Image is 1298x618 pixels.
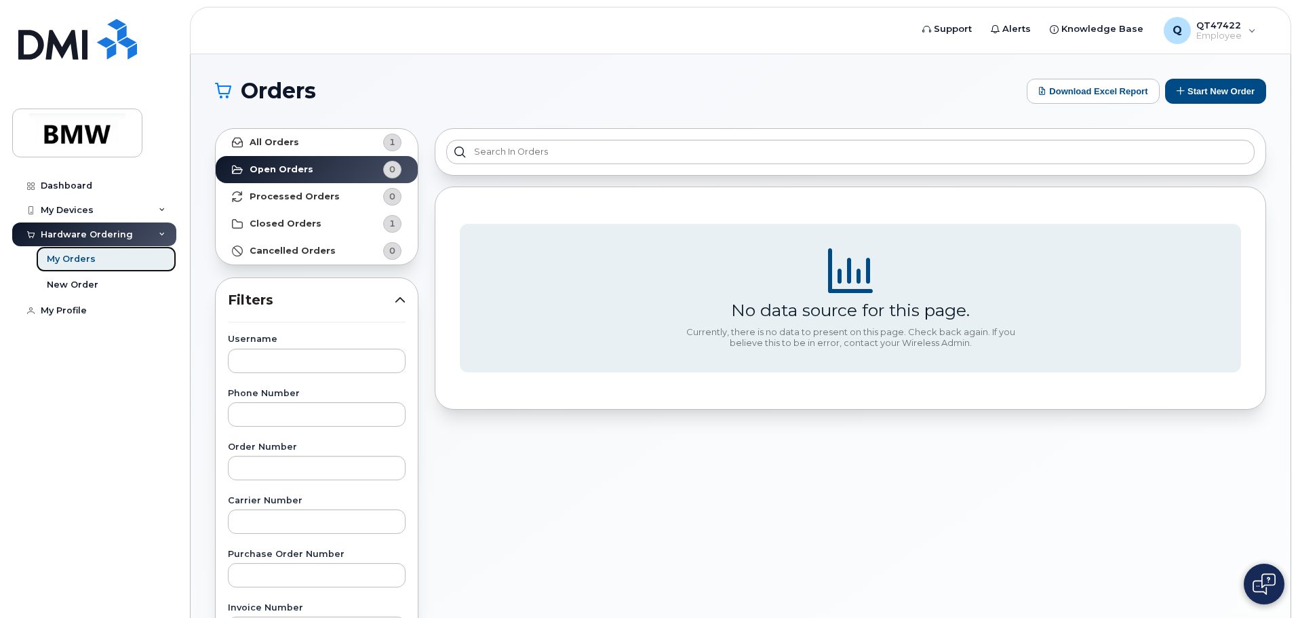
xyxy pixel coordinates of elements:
label: Phone Number [228,389,406,398]
a: Open Orders0 [216,156,418,183]
img: Open chat [1253,573,1276,595]
label: Purchase Order Number [228,550,406,559]
a: Processed Orders0 [216,183,418,210]
input: Search in orders [446,140,1255,164]
span: 1 [389,217,395,230]
span: Filters [228,290,395,310]
span: 0 [389,163,395,176]
strong: Cancelled Orders [250,246,336,256]
button: Download Excel Report [1027,79,1160,104]
span: 0 [389,244,395,257]
span: 0 [389,190,395,203]
a: All Orders1 [216,129,418,156]
strong: Processed Orders [250,191,340,202]
strong: Closed Orders [250,218,321,229]
a: Cancelled Orders0 [216,237,418,265]
label: Username [228,335,406,344]
strong: All Orders [250,137,299,148]
div: Currently, there is no data to present on this page. Check back again. If you believe this to be ... [681,327,1020,348]
label: Carrier Number [228,497,406,505]
label: Order Number [228,443,406,452]
span: 1 [389,136,395,149]
span: Orders [241,81,316,101]
div: No data source for this page. [731,300,970,320]
label: Invoice Number [228,604,406,613]
a: Closed Orders1 [216,210,418,237]
strong: Open Orders [250,164,313,175]
button: Start New Order [1165,79,1266,104]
